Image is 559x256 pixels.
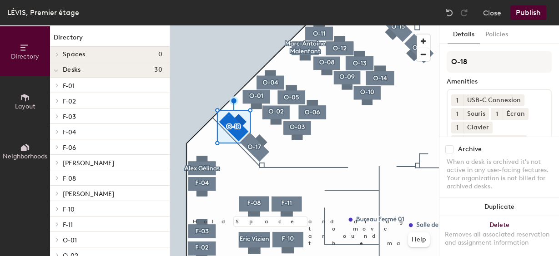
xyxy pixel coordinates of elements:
span: 1 [456,96,458,105]
button: 1 [451,122,463,133]
span: F-06 [63,144,76,152]
span: 1 [456,109,458,119]
div: LÉVIS, Premier étage [7,7,79,18]
span: O-01 [63,236,77,244]
div: When a desk is archived it's not active in any user-facing features. Your organization is not bil... [447,158,552,191]
span: F-04 [63,128,76,136]
span: Spaces [63,51,86,58]
span: 30 [154,66,162,74]
button: Policies [480,25,514,44]
button: Close [483,5,501,20]
span: F-11 [63,221,73,229]
h1: Directory [50,33,170,47]
div: Clavier [463,122,493,133]
span: F-03 [63,113,76,121]
span: Neighborhoods [3,153,47,160]
button: Publish [510,5,546,20]
span: F-08 [63,175,76,182]
span: F-10 [63,206,75,213]
div: Removes all associated reservation and assignment information [445,231,554,247]
span: Desks [63,66,81,74]
div: Archive [458,146,482,153]
span: F-02 [63,98,76,105]
div: Amenities [447,78,552,85]
div: Souris [463,108,489,120]
span: 0 [158,51,162,58]
button: Help [408,232,430,247]
span: 1 [456,123,458,133]
img: Undo [445,8,454,17]
img: Redo [459,8,468,17]
div: Adjustable Height [463,135,527,147]
button: DeleteRemoves all associated reservation and assignment information [439,216,559,256]
button: 1 [451,94,463,106]
button: 1 [451,108,463,120]
button: 1 [491,108,503,120]
span: [PERSON_NAME] [63,159,114,167]
span: 1 [496,109,498,119]
div: Écran [503,108,529,120]
span: [PERSON_NAME] [63,190,114,198]
button: Details [448,25,480,44]
span: F-01 [63,82,75,90]
div: USB-C Connexion [463,94,524,106]
span: Directory [11,53,39,60]
span: Layout [15,103,35,110]
button: Duplicate [439,198,559,216]
button: 1 [451,135,463,147]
